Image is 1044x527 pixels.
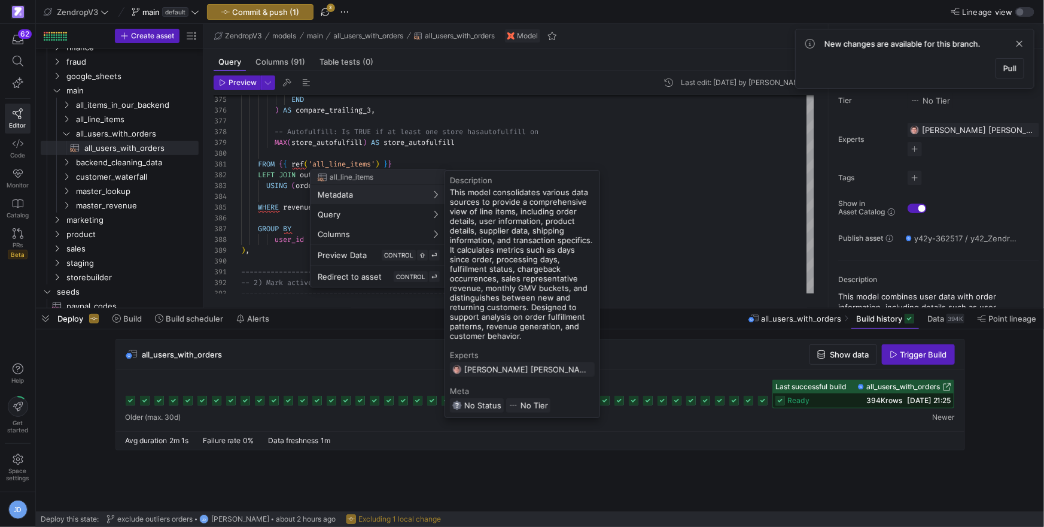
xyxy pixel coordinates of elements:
[509,401,518,410] img: No tier
[450,398,504,413] div: No Status
[452,401,462,410] img: No status
[450,187,595,341] div: This model consolidates various data sources to provide a comprehensive view of line items, inclu...
[318,190,353,199] span: Metadata
[396,273,425,280] span: CONTROL
[431,252,437,259] span: ⏎
[318,229,350,239] span: Columns
[996,58,1024,78] button: Pull
[318,210,340,219] span: Query
[431,273,437,280] span: ⏎
[506,398,550,413] div: No Tier
[450,350,595,360] div: Experts
[450,175,595,185] div: Description
[1003,63,1016,73] span: Pull
[318,250,367,260] span: Preview Data
[384,252,413,259] span: CONTROL
[824,39,981,49] span: New changes are available for this branch.
[450,386,595,396] div: Meta
[419,252,425,259] span: ⇧
[452,365,462,374] img: https://storage.googleapis.com/y42-prod-data-exchange/images/G2kHvxVlt02YItTmblwfhPy4mK5SfUxFU6Tr...
[330,173,373,181] span: all_line_items
[464,365,592,374] span: [PERSON_NAME] [PERSON_NAME] [PERSON_NAME]
[318,272,382,281] span: Redirect to asset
